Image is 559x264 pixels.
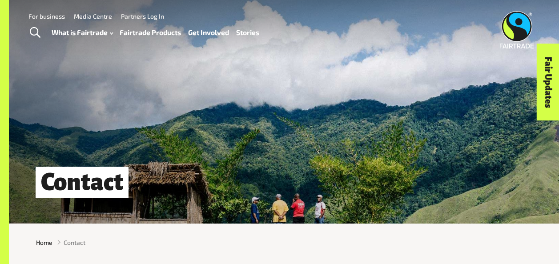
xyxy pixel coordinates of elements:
[36,167,129,198] h1: Contact
[121,12,164,20] a: Partners Log In
[188,26,229,39] a: Get Involved
[36,238,52,247] a: Home
[52,26,113,39] a: What is Fairtrade
[500,11,534,48] img: Fairtrade Australia New Zealand logo
[120,26,181,39] a: Fairtrade Products
[236,26,259,39] a: Stories
[28,12,65,20] a: For business
[74,12,112,20] a: Media Centre
[24,22,46,44] a: Toggle Search
[64,238,85,247] span: Contact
